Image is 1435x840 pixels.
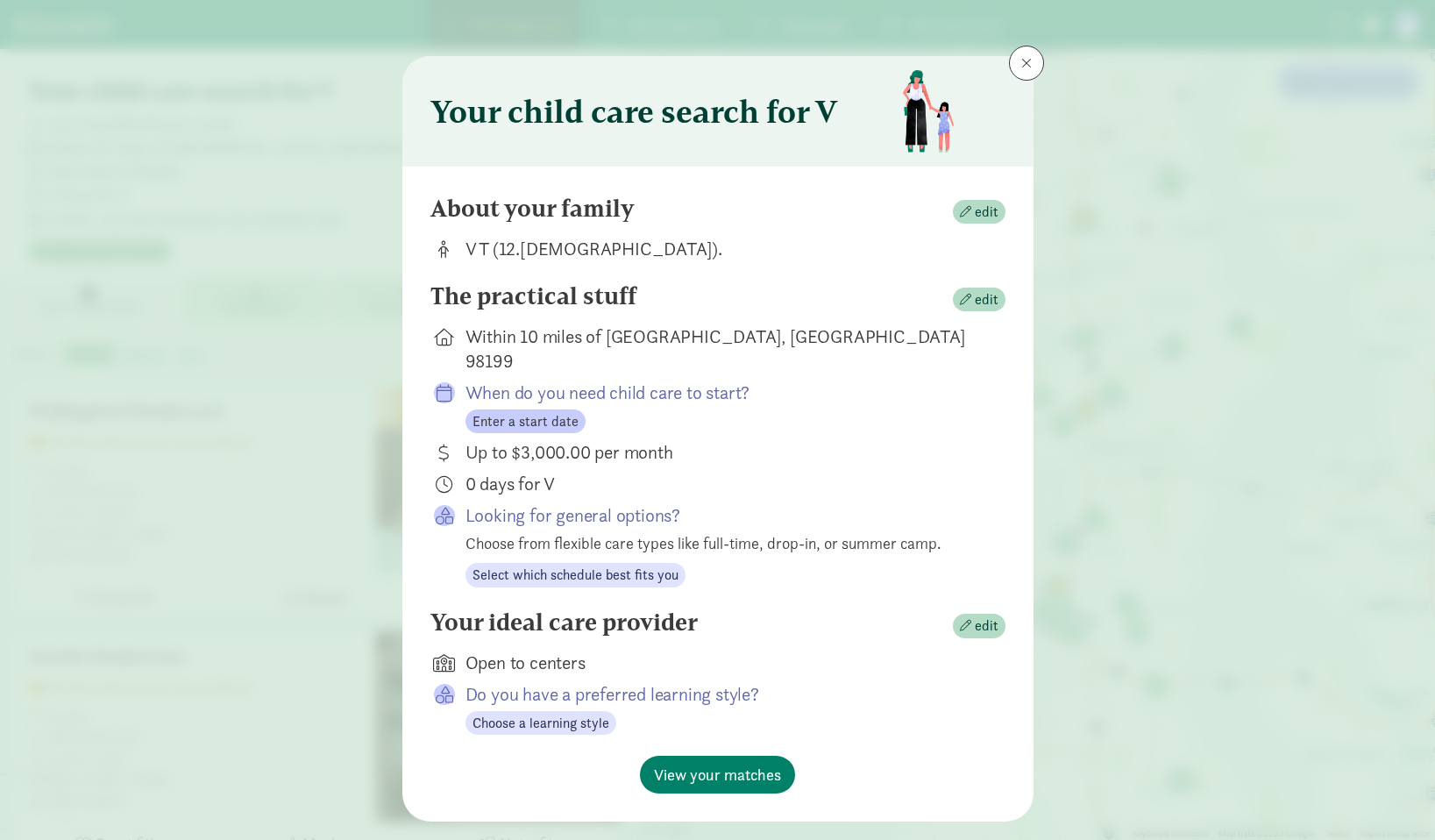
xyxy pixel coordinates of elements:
[465,682,977,707] p: Do you have a preferred learning style?
[465,531,977,555] div: Choose from flexible care types like full-time, drop-in, or summer camp.
[465,503,977,528] p: Looking for general options?
[465,409,586,434] button: Enter a start date
[953,288,1005,312] button: edit
[640,756,795,794] button: View your matches
[430,282,636,310] h4: The practical stuff
[472,713,609,734] span: Choose a learning style
[975,202,998,223] span: edit
[465,381,977,405] p: When do you need child care to start?
[465,651,977,675] div: Open to centers
[465,711,616,736] button: Choose a learning style
[472,411,579,432] span: Enter a start date
[430,94,837,129] h3: Your child care search for V
[465,324,977,374] div: Within 10 miles of [GEOGRAPHIC_DATA], [GEOGRAPHIC_DATA] 98199
[465,563,686,587] button: Select which schedule best fits you
[472,565,678,586] span: Select which schedule best fits you
[953,200,1005,224] button: edit
[430,195,635,223] h4: About your family
[465,237,977,261] div: V T (12.[DEMOGRAPHIC_DATA]).
[975,289,998,310] span: edit
[953,614,1005,638] button: edit
[465,472,977,496] div: 0 days for V
[465,440,977,465] div: Up to $3,000.00 per month
[654,763,781,787] span: View your matches
[430,609,698,637] h4: Your ideal care provider
[975,616,998,637] span: edit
